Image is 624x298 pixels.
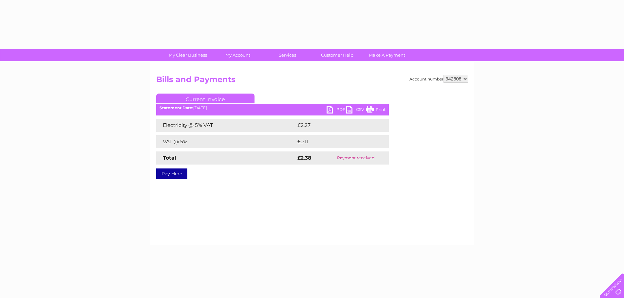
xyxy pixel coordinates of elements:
[163,155,176,161] strong: Total
[156,75,468,87] h2: Bills and Payments
[296,135,371,148] td: £0.11
[366,106,386,115] a: Print
[156,135,296,148] td: VAT @ 5%
[156,106,389,110] div: [DATE]
[297,155,311,161] strong: £2.38
[310,49,364,61] a: Customer Help
[161,49,215,61] a: My Clear Business
[156,168,187,179] a: Pay Here
[360,49,414,61] a: Make A Payment
[409,75,468,83] div: Account number
[346,106,366,115] a: CSV
[323,151,388,165] td: Payment received
[296,119,373,132] td: £2.27
[160,105,193,110] b: Statement Date:
[156,94,255,103] a: Current Invoice
[211,49,265,61] a: My Account
[327,106,346,115] a: PDF
[260,49,314,61] a: Services
[156,119,296,132] td: Electricity @ 5% VAT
